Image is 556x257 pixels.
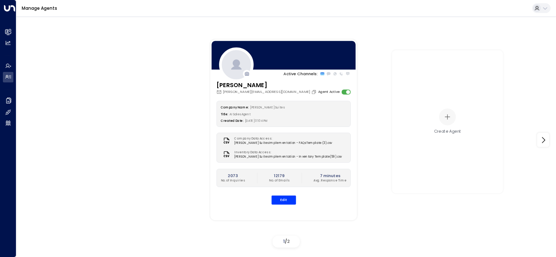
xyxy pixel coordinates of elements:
[434,129,461,134] div: Create Agent
[313,179,346,183] p: Avg. Response Time
[273,236,300,248] div: /
[234,150,339,155] label: Inventory Data Access:
[216,81,317,89] h3: [PERSON_NAME]
[269,179,290,183] p: No. of Emails
[283,71,318,77] p: Active Channels:
[313,173,346,179] h2: 7 minutes
[269,173,290,179] h2: 12179
[245,119,268,123] span: [DATE] 01:04 PM
[220,173,245,179] h2: 2073
[318,89,340,94] label: Agent Active
[220,105,248,109] label: Company Name:
[22,5,57,11] a: Manage Agents
[234,155,342,159] span: [PERSON_NAME] Suites Implementation - Inventory Template(59).csv
[283,238,285,244] span: 1
[287,238,290,244] span: 2
[220,119,243,123] label: Created Date:
[216,89,317,94] div: [PERSON_NAME][EMAIL_ADDRESS][DOMAIN_NAME]
[220,112,228,116] label: Title:
[234,141,332,145] span: [PERSON_NAME] Suites Implementation - FAQs Template (3).csv
[229,112,251,116] span: AI Sales Agent
[271,196,296,205] button: Edit
[220,179,245,183] p: No. of Inquiries
[234,137,329,141] label: Company Data Access:
[311,89,318,94] button: Copy
[250,105,284,109] span: [PERSON_NAME] Suites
